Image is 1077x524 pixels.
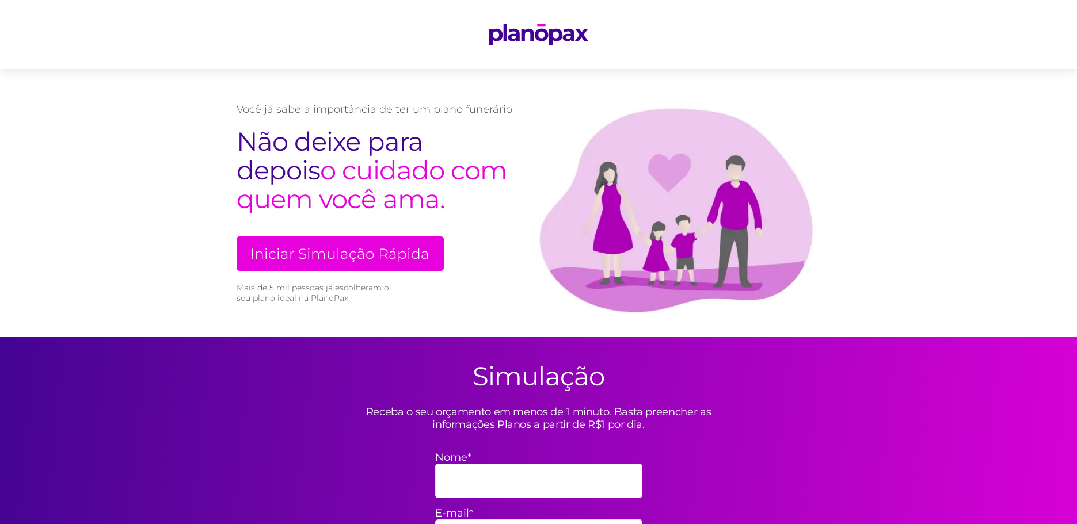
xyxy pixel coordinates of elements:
label: Nome* [435,451,642,464]
a: Iniciar Simulação Rápida [237,236,444,271]
h2: o cuidado com quem você ama. [237,127,513,213]
img: family [513,92,841,314]
span: Não deixe para depois [237,125,423,186]
h2: Simulação [473,360,604,392]
p: Você já sabe a importância de ter um plano funerário [237,103,513,116]
p: Receba o seu orçamento em menos de 1 minuto. Basta preencher as informações Planos a partir de R$... [337,406,740,431]
label: E-mail* [435,507,642,519]
small: Mais de 5 mil pessoas já escolheram o seu plano ideal na PlanoPax [237,282,395,303]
